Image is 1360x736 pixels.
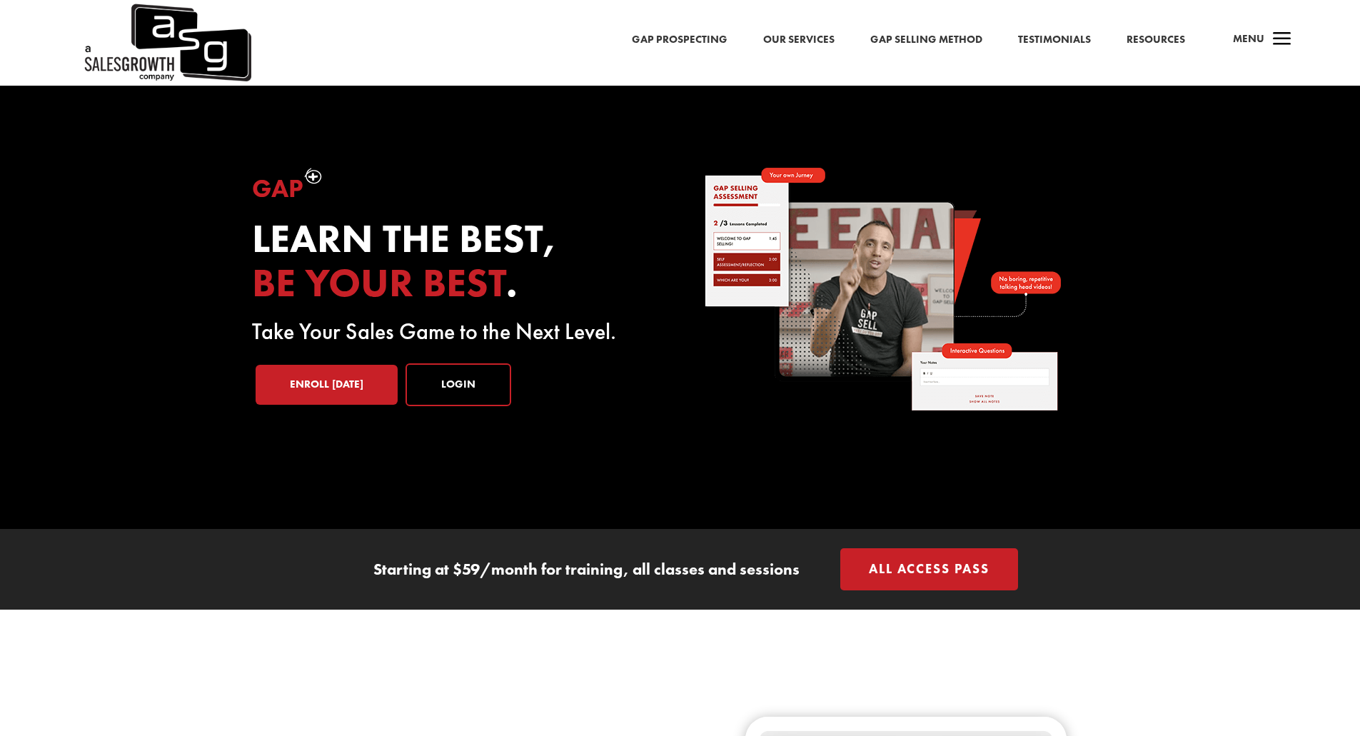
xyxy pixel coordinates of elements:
[1268,26,1296,54] span: a
[256,365,398,405] a: Enroll [DATE]
[252,172,303,205] span: Gap
[304,168,322,184] img: plus-symbol-white
[840,548,1018,590] a: All Access Pass
[763,31,835,49] a: Our Services
[252,323,657,341] p: Take Your Sales Game to the Next Level.
[1018,31,1091,49] a: Testimonials
[632,31,727,49] a: Gap Prospecting
[252,217,657,312] h2: Learn the best, .
[1233,31,1264,46] span: Menu
[704,168,1061,410] img: self-paced-sales-course-online
[1127,31,1185,49] a: Resources
[252,257,506,308] span: be your best
[406,363,511,406] a: Login
[870,31,982,49] a: Gap Selling Method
